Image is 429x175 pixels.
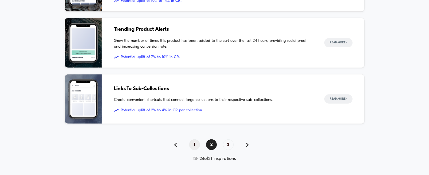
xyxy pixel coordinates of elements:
button: Read More> [324,38,353,47]
div: 13 - 24 of 31 inspirations [64,156,365,161]
span: Trending Product Alerts [114,26,312,34]
img: Create convenient shortcuts that connect large collections to their respective sub-collections. [65,74,102,124]
button: Read More> [324,94,353,104]
span: Links To Sub-Collections [114,85,312,93]
span: 3 [223,139,234,150]
img: Show the number of times this product has been added to the cart over the last 24 hours, providin... [65,18,102,68]
span: 2 [206,139,217,150]
img: pagination back [174,143,177,147]
span: 1 [189,139,200,150]
span: Show the number of times this product has been added to the cart over the last 24 hours, providin... [114,38,312,50]
span: Potential uplift of 7% to 10% in CR. [114,54,312,60]
span: Create convenient shortcuts that connect large collections to their respective sub-collections. [114,97,312,103]
img: pagination forward [246,143,249,147]
span: Potential uplift of 2% to 4% in CR per collection. [114,107,312,113]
